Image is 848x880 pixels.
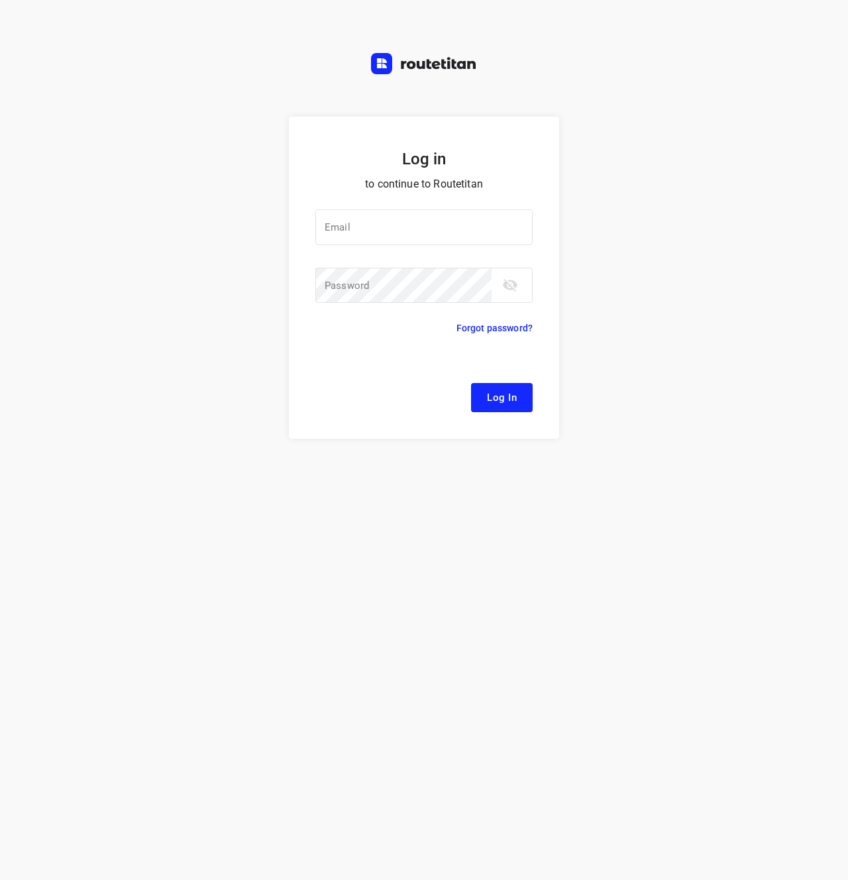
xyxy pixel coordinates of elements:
[456,320,533,336] p: Forgot password?
[315,175,533,193] p: to continue to Routetitan
[487,389,517,406] span: Log In
[371,53,477,74] img: Routetitan
[471,383,533,412] button: Log In
[497,272,523,298] button: toggle password visibility
[315,148,533,170] h5: Log in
